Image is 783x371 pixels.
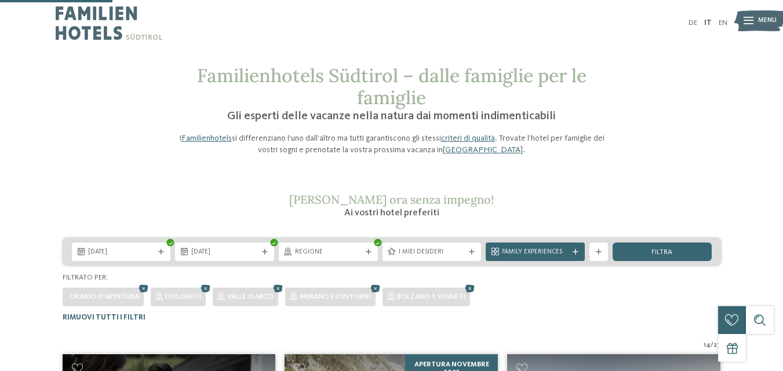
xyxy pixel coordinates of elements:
span: filtra [651,249,672,256]
span: Valle Isarco [227,293,274,300]
span: I miei desideri [399,248,465,257]
span: Family Experiences [502,248,569,257]
span: [DATE] [88,248,155,257]
span: Merano e dintorni [300,293,371,300]
span: Dolomiti [165,293,201,300]
span: Orario d'apertura [70,293,139,300]
span: Filtrato per: [63,274,108,281]
span: Rimuovi tutti i filtri [63,314,145,321]
a: EN [719,19,727,27]
span: / [711,341,713,350]
span: Ai vostri hotel preferiti [344,208,439,218]
a: IT [704,19,712,27]
span: [DATE] [191,248,258,257]
span: 14 [704,341,711,350]
span: 27 [713,341,721,350]
span: Menu [758,16,777,25]
span: [PERSON_NAME] ora senza impegno! [289,192,494,207]
a: DE [689,19,697,27]
a: Familienhotels [181,134,232,142]
span: Gli esperti delle vacanze nella natura dai momenti indimenticabili [227,111,556,122]
a: criteri di qualità [441,134,495,142]
span: Familienhotels Südtirol – dalle famiglie per le famiglie [197,64,587,109]
span: Regione [295,248,362,257]
a: [GEOGRAPHIC_DATA] [443,146,523,154]
p: I si differenziano l’uno dall’altro ma tutti garantiscono gli stessi . Trovate l’hotel per famigl... [172,133,612,156]
span: Bolzano e vigneti [397,293,465,300]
